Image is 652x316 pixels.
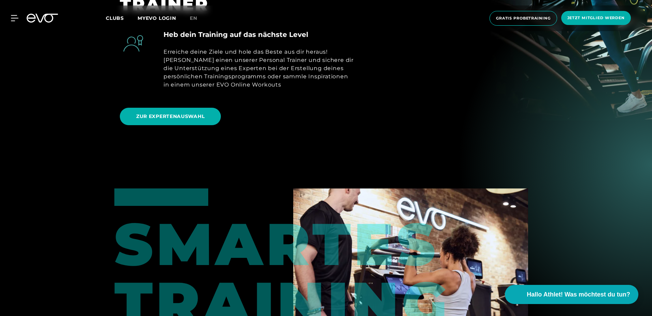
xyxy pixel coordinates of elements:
span: Clubs [106,15,124,21]
a: Clubs [106,15,138,21]
span: ZUR EXPERTENAUSWAHL [136,113,204,120]
span: Gratis Probetraining [496,15,551,21]
div: Erreiche deine Ziele und hole das Beste aus dir heraus! [PERSON_NAME] einen unserer Personal Trai... [164,48,355,89]
span: Jetzt Mitglied werden [567,15,625,21]
a: Jetzt Mitglied werden [559,11,633,26]
button: Hallo Athlet! Was möchtest du tun? [505,285,638,304]
span: en [190,15,197,21]
a: Gratis Probetraining [487,11,559,26]
a: en [190,14,205,22]
a: ZUR EXPERTENAUSWAHL [120,103,224,130]
span: Hallo Athlet! Was möchtest du tun? [527,290,630,299]
a: MYEVO LOGIN [138,15,176,21]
